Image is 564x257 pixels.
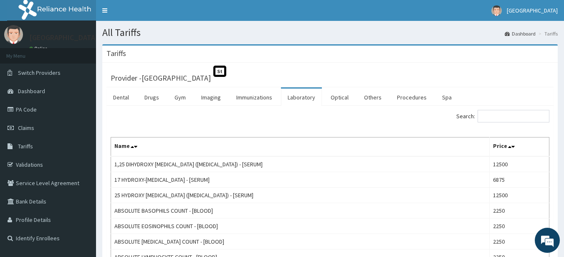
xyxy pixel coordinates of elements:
span: Tariffs [18,142,33,150]
a: Others [357,89,388,106]
h3: Tariffs [106,50,126,57]
td: 2250 [490,203,549,219]
td: ABSOLUTE EOSINOPHILS COUNT - [BLOOD] [111,219,490,234]
span: [GEOGRAPHIC_DATA] [507,7,558,14]
h1: All Tariffs [102,27,558,38]
a: Procedures [390,89,433,106]
td: 6875 [490,172,549,188]
td: 17 HYDROXY-[MEDICAL_DATA] - [SERUM] [111,172,490,188]
span: Claims [18,124,34,132]
a: Drugs [138,89,166,106]
span: Dashboard [18,87,45,95]
span: We're online! [48,76,115,160]
td: 12500 [490,188,549,203]
input: Search: [478,110,549,122]
a: Imaging [195,89,228,106]
td: ABSOLUTE BASOPHILS COUNT - [BLOOD] [111,203,490,219]
h3: Provider - [GEOGRAPHIC_DATA] [111,74,211,82]
img: User Image [4,25,23,44]
td: 2250 [490,219,549,234]
th: Name [111,137,490,157]
a: Optical [324,89,355,106]
a: Immunizations [230,89,279,106]
a: Dashboard [505,30,536,37]
a: Dental [106,89,136,106]
span: Switch Providers [18,69,61,76]
li: Tariffs [536,30,558,37]
th: Price [490,137,549,157]
img: User Image [491,5,502,16]
img: d_794563401_company_1708531726252_794563401 [15,42,34,63]
td: 12500 [490,156,549,172]
a: Gym [168,89,192,106]
td: 1,25 DIHYDROXY [MEDICAL_DATA] ([MEDICAL_DATA]) - [SERUM] [111,156,490,172]
td: 2250 [490,234,549,249]
div: Minimize live chat window [137,4,157,24]
span: St [213,66,226,77]
div: Chat with us now [43,47,140,58]
a: Laboratory [281,89,322,106]
a: Online [29,46,49,51]
p: [GEOGRAPHIC_DATA] [29,34,98,41]
td: 25 HYDROXY [MEDICAL_DATA] ([MEDICAL_DATA]) - [SERUM] [111,188,490,203]
textarea: Type your message and hit 'Enter' [4,170,159,199]
td: ABSOLUTE [MEDICAL_DATA] COUNT - [BLOOD] [111,234,490,249]
a: Spa [435,89,458,106]
label: Search: [456,110,549,122]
